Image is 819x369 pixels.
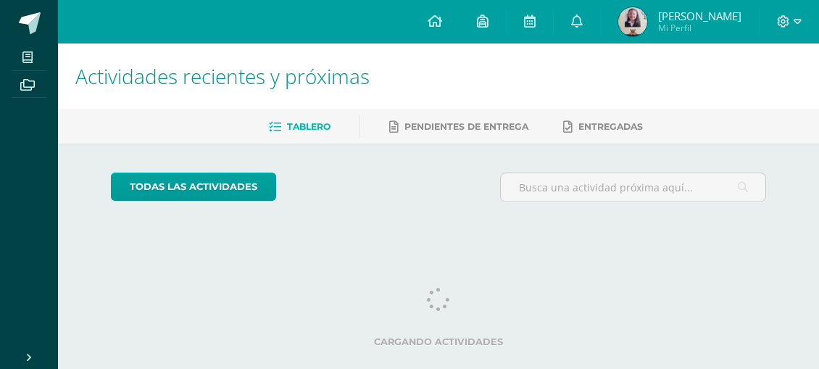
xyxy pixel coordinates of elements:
span: Actividades recientes y próximas [75,62,370,90]
a: Entregadas [563,115,643,138]
span: Tablero [287,121,330,132]
span: [PERSON_NAME] [658,9,741,23]
input: Busca una actividad próxima aquí... [501,173,766,202]
label: Cargando actividades [111,336,767,347]
span: Pendientes de entrega [404,121,528,132]
img: c0a4bb422ec4bcf880931afb2938c18c.png [618,7,647,36]
a: Pendientes de entrega [389,115,528,138]
span: Entregadas [578,121,643,132]
span: Mi Perfil [658,22,741,34]
a: Tablero [269,115,330,138]
a: todas las Actividades [111,173,276,201]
